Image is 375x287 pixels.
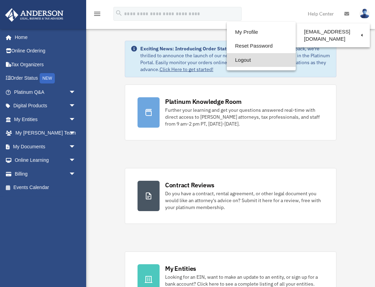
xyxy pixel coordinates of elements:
[5,181,86,195] a: Events Calendar
[69,167,83,181] span: arrow_drop_down
[165,181,214,189] div: Contract Reviews
[69,126,83,140] span: arrow_drop_down
[115,9,123,17] i: search
[165,107,324,127] div: Further your learning and get your questions answered real-time with direct access to [PERSON_NAM...
[5,140,86,154] a: My Documentsarrow_drop_down
[5,154,86,167] a: Online Learningarrow_drop_down
[5,71,86,86] a: Order StatusNEW
[93,10,101,18] i: menu
[93,12,101,18] a: menu
[160,66,213,72] a: Click Here to get started!
[69,85,83,99] span: arrow_drop_down
[165,264,196,273] div: My Entities
[359,9,370,19] img: User Pic
[125,85,336,140] a: Platinum Knowledge Room Further your learning and get your questions answered real-time with dire...
[5,99,86,113] a: Digital Productsarrow_drop_down
[3,8,65,22] img: Anderson Advisors Platinum Portal
[5,85,86,99] a: Platinum Q&Aarrow_drop_down
[140,45,331,73] div: Based on your feedback, we're thrilled to announce the launch of our new Order Status Tracking fe...
[5,167,86,181] a: Billingarrow_drop_down
[69,140,83,154] span: arrow_drop_down
[125,168,336,224] a: Contract Reviews Do you have a contract, rental agreement, or other legal document you would like...
[5,44,86,58] a: Online Ordering
[69,99,83,113] span: arrow_drop_down
[5,30,83,44] a: Home
[227,39,296,53] a: Reset Password
[5,58,86,71] a: Tax Organizers
[296,25,370,46] a: [EMAIL_ADDRESS][DOMAIN_NAME]
[165,190,324,211] div: Do you have a contract, rental agreement, or other legal document you would like an attorney's ad...
[227,53,296,67] a: Logout
[5,126,86,140] a: My [PERSON_NAME] Teamarrow_drop_down
[69,112,83,127] span: arrow_drop_down
[227,25,296,39] a: My Profile
[40,73,55,83] div: NEW
[140,46,253,52] strong: Exciting News: Introducing Order Status Tracking!
[5,112,86,126] a: My Entitiesarrow_drop_down
[69,154,83,168] span: arrow_drop_down
[165,97,242,106] div: Platinum Knowledge Room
